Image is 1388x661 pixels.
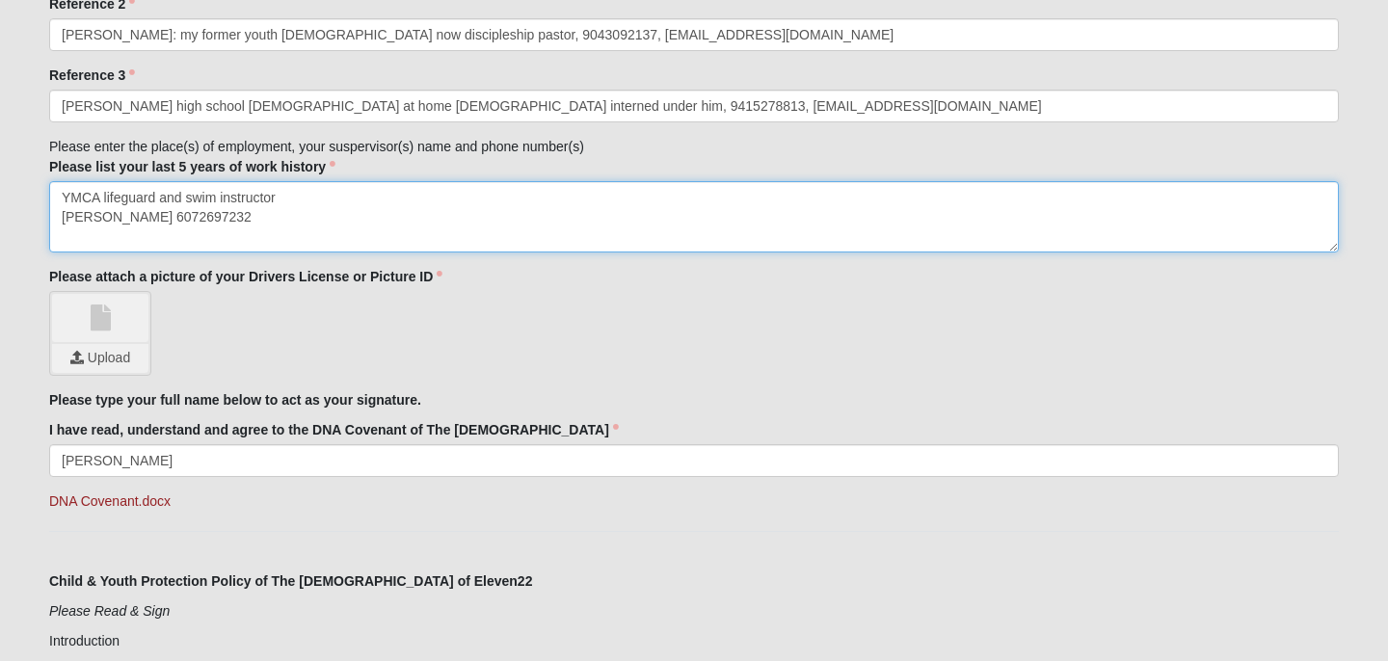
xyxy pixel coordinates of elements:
[49,420,619,439] label: I have read, understand and agree to the DNA Covenant of The [DEMOGRAPHIC_DATA]
[49,66,135,85] label: Reference 3
[49,267,442,286] label: Please attach a picture of your Drivers License or Picture ID
[49,392,421,408] strong: Please type your full name below to act as your signature.
[49,573,532,589] strong: Child & Youth Protection Policy of The [DEMOGRAPHIC_DATA] of Eleven22
[49,493,171,509] a: DNA Covenant.docx
[49,603,170,619] i: Please Read & Sign
[49,631,1339,651] p: Introduction
[49,157,335,176] label: Please list your last 5 years of work history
